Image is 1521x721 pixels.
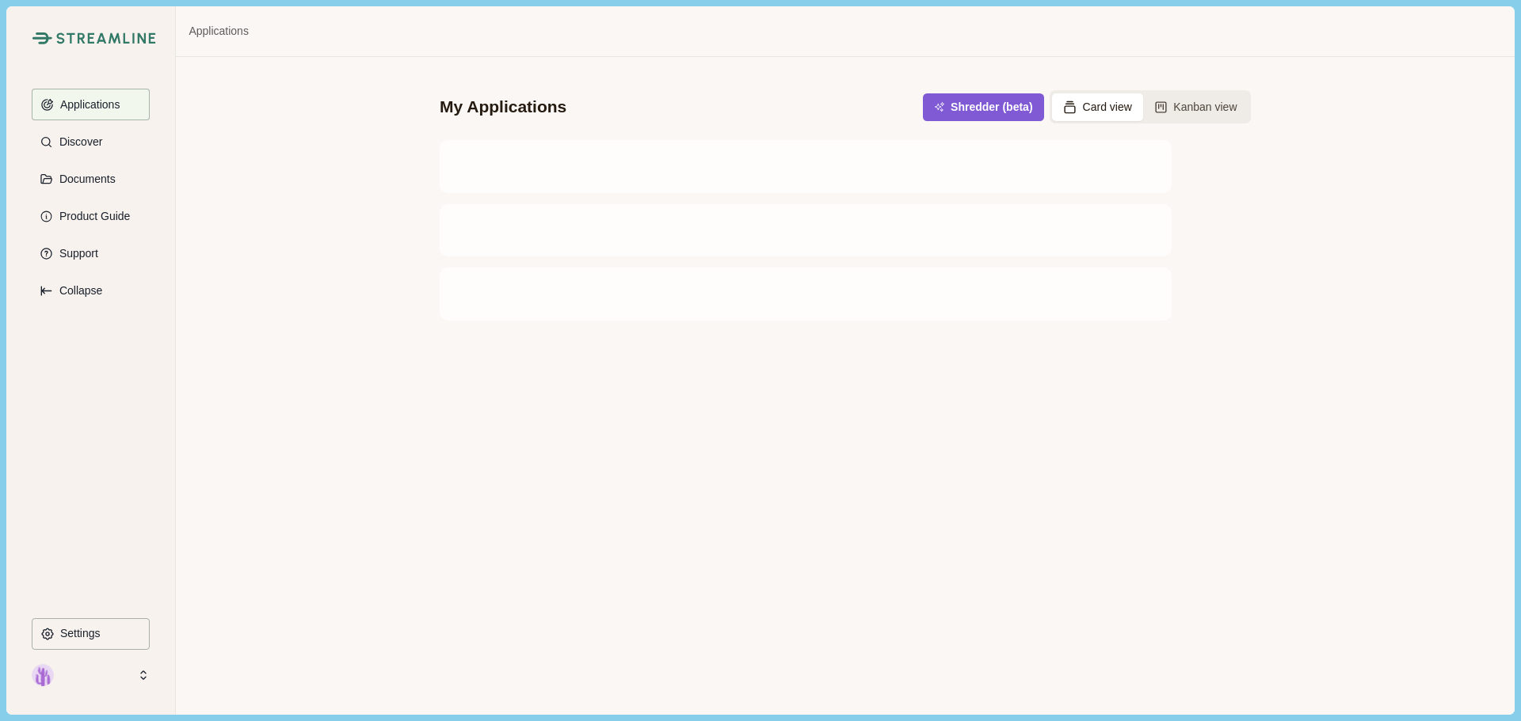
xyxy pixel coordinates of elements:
[32,32,150,44] a: Streamline Climate LogoStreamline Climate Logo
[1143,93,1248,121] button: Kanban view
[32,32,51,44] img: Streamline Climate Logo
[440,96,566,118] div: My Applications
[54,173,116,186] p: Documents
[54,284,102,298] p: Collapse
[32,200,150,232] button: Product Guide
[54,210,131,223] p: Product Guide
[32,163,150,195] button: Documents
[32,89,150,120] button: Applications
[54,135,102,149] p: Discover
[32,126,150,157] button: Discover
[56,32,156,44] img: Streamline Climate Logo
[32,618,150,650] button: Settings
[54,247,98,260] p: Support
[1052,93,1143,121] button: Card view
[32,275,150,306] button: Expand
[32,237,150,269] button: Support
[32,664,54,686] img: profile picture
[55,627,101,640] p: Settings
[32,618,150,655] a: Settings
[55,98,120,112] p: Applications
[923,93,1043,121] button: Shredder (beta)
[189,23,249,40] a: Applications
